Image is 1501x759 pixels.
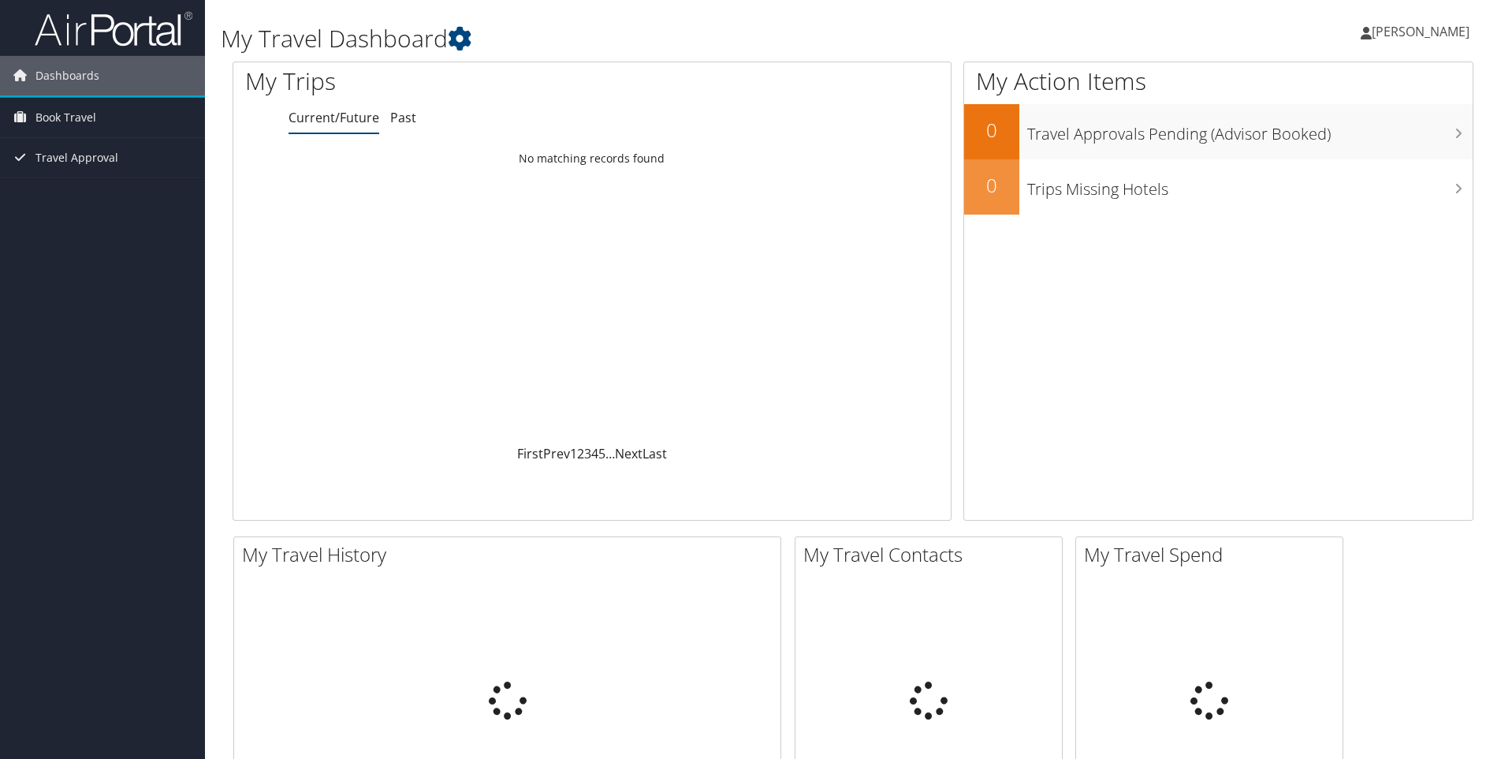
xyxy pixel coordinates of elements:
h1: My Travel Dashboard [221,22,1063,55]
a: Last [642,445,667,462]
img: airportal-logo.png [35,10,192,47]
h3: Travel Approvals Pending (Advisor Booked) [1027,115,1473,145]
a: Prev [543,445,570,462]
a: 4 [591,445,598,462]
h3: Trips Missing Hotels [1027,170,1473,200]
span: [PERSON_NAME] [1372,23,1469,40]
a: 2 [577,445,584,462]
h1: My Action Items [964,65,1473,98]
td: No matching records found [233,144,951,173]
span: … [605,445,615,462]
h2: 0 [964,117,1019,144]
a: 0Trips Missing Hotels [964,159,1473,215]
a: 1 [570,445,577,462]
a: [PERSON_NAME] [1361,8,1485,55]
span: Travel Approval [35,138,118,178]
h2: My Travel Contacts [803,541,1062,568]
a: 3 [584,445,591,462]
h2: My Travel History [242,541,780,568]
h1: My Trips [245,65,640,98]
h2: My Travel Spend [1084,541,1343,568]
a: Next [615,445,642,462]
a: Past [390,109,416,126]
span: Book Travel [35,98,96,137]
a: First [517,445,543,462]
a: 5 [598,445,605,462]
a: Current/Future [289,109,379,126]
span: Dashboards [35,56,99,95]
h2: 0 [964,172,1019,199]
a: 0Travel Approvals Pending (Advisor Booked) [964,104,1473,159]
